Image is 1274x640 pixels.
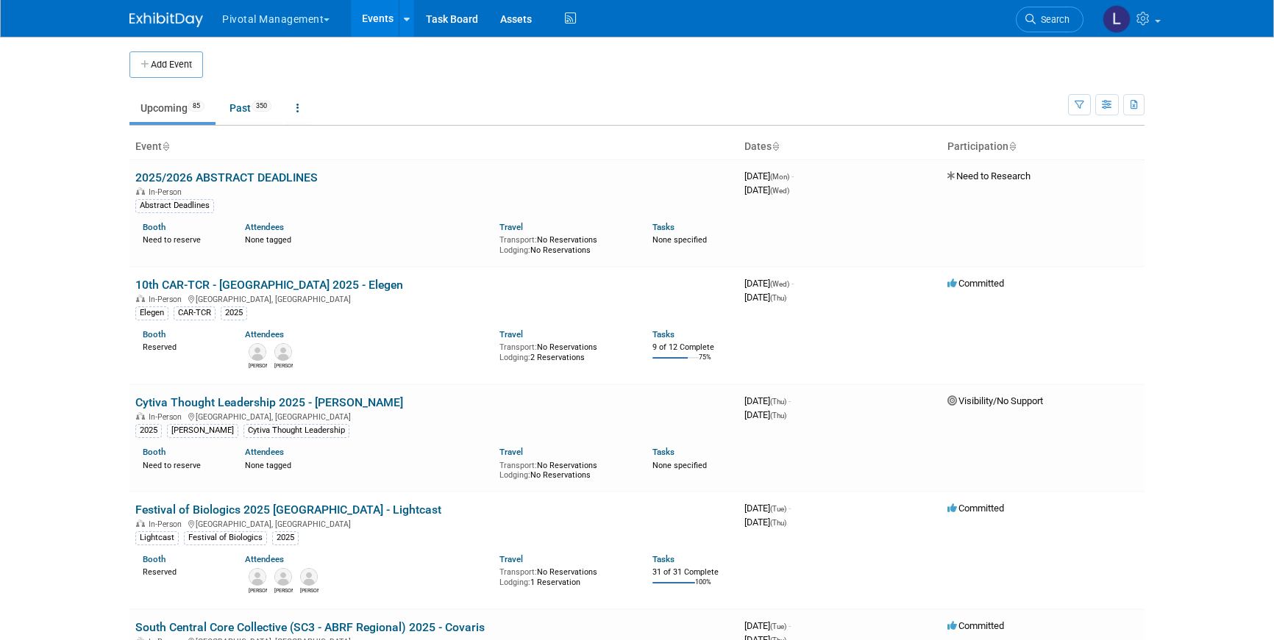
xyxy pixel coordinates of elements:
span: In-Person [149,187,186,197]
a: Tasks [652,554,675,564]
span: - [789,503,791,514]
span: [DATE] [744,184,789,195]
div: None tagged [245,232,489,245]
span: In-Person [149,519,186,529]
span: None specified [652,235,707,245]
div: Need to reserve [143,232,223,245]
span: - [791,170,794,181]
th: Event [129,134,739,159]
span: Lodging: [499,353,530,362]
img: In-Person Event [136,519,145,527]
span: Lodging: [499,578,530,587]
span: [DATE] [744,620,791,631]
div: Cytiva Thought Leadership [243,424,349,437]
td: 75% [699,353,711,373]
a: Booth [143,329,166,339]
div: Connor Wies [249,361,267,370]
a: Cytiva Thought Leadership 2025 - [PERSON_NAME] [135,395,403,409]
span: [DATE] [744,292,786,303]
img: ExhibitDay [129,12,203,27]
img: Carrie Maynard [274,568,292,586]
span: (Tue) [770,622,786,630]
div: Abstract Deadlines [135,199,214,212]
button: Add Event [129,51,203,78]
img: In-Person Event [136,412,145,420]
span: Search [1036,14,1070,25]
a: 2025/2026 ABSTRACT DEADLINES [135,170,318,184]
span: Transport: [499,342,537,352]
div: Reserved [143,339,223,353]
div: None tagged [245,458,489,471]
div: Scott Brouilette [249,586,267,594]
a: Attendees [245,447,284,457]
div: 9 of 12 Complete [652,342,733,353]
div: No Reservations No Reservations [499,232,630,255]
img: Connor Wies [249,343,266,361]
div: No Reservations 1 Reservation [499,564,630,587]
span: Committed [947,620,1004,631]
a: Upcoming85 [129,94,216,122]
th: Dates [739,134,942,159]
span: (Tue) [770,505,786,513]
div: Carrie Maynard [274,586,293,594]
span: (Thu) [770,294,786,302]
a: Travel [499,329,523,339]
div: Megan Gottlieb [300,586,318,594]
a: Travel [499,222,523,232]
span: 350 [252,101,271,112]
span: - [791,278,794,289]
a: Travel [499,447,523,457]
a: Past350 [218,94,282,122]
a: Tasks [652,447,675,457]
img: Scott Brouilette [249,568,266,586]
div: No Reservations No Reservations [499,458,630,481]
div: [GEOGRAPHIC_DATA], [GEOGRAPHIC_DATA] [135,517,733,529]
a: Festival of Biologics 2025 [GEOGRAPHIC_DATA] - Lightcast [135,503,441,517]
a: Travel [499,554,523,564]
span: Visibility/No Support [947,395,1043,406]
span: 85 [188,101,204,112]
a: Sort by Event Name [162,140,169,152]
span: In-Person [149,412,186,422]
span: - [789,395,791,406]
span: Committed [947,278,1004,289]
div: 2025 [272,531,299,544]
div: Reserved [143,564,223,578]
a: Sort by Participation Type [1008,140,1016,152]
span: (Thu) [770,398,786,406]
div: Need to reserve [143,458,223,471]
a: Tasks [652,329,675,339]
div: [GEOGRAPHIC_DATA], [GEOGRAPHIC_DATA] [135,410,733,422]
a: Tasks [652,222,675,232]
span: (Wed) [770,280,789,288]
div: Festival of Biologics [184,531,267,544]
span: Lodging: [499,470,530,480]
span: Committed [947,503,1004,514]
img: In-Person Event [136,187,145,195]
div: Elegen [135,306,168,320]
img: Nicholas McGlincy [274,343,292,361]
div: [PERSON_NAME] [167,424,238,437]
span: (Mon) [770,173,789,181]
span: [DATE] [744,517,786,528]
a: Sort by Start Date [772,140,779,152]
div: [GEOGRAPHIC_DATA], [GEOGRAPHIC_DATA] [135,292,733,304]
th: Participation [942,134,1145,159]
span: (Thu) [770,519,786,527]
div: Nicholas McGlincy [274,361,293,370]
a: 10th CAR-TCR - [GEOGRAPHIC_DATA] 2025 - Elegen [135,278,403,292]
span: None specified [652,461,707,470]
span: Transport: [499,235,537,245]
a: Attendees [245,554,284,564]
td: 100% [695,578,711,598]
span: [DATE] [744,503,791,514]
img: In-Person Event [136,295,145,302]
span: - [789,620,791,631]
span: In-Person [149,295,186,304]
img: Leslie Pelton [1103,5,1131,33]
span: [DATE] [744,409,786,420]
div: 2025 [135,424,162,437]
div: No Reservations 2 Reservations [499,339,630,362]
a: Attendees [245,329,284,339]
span: Need to Research [947,170,1031,181]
